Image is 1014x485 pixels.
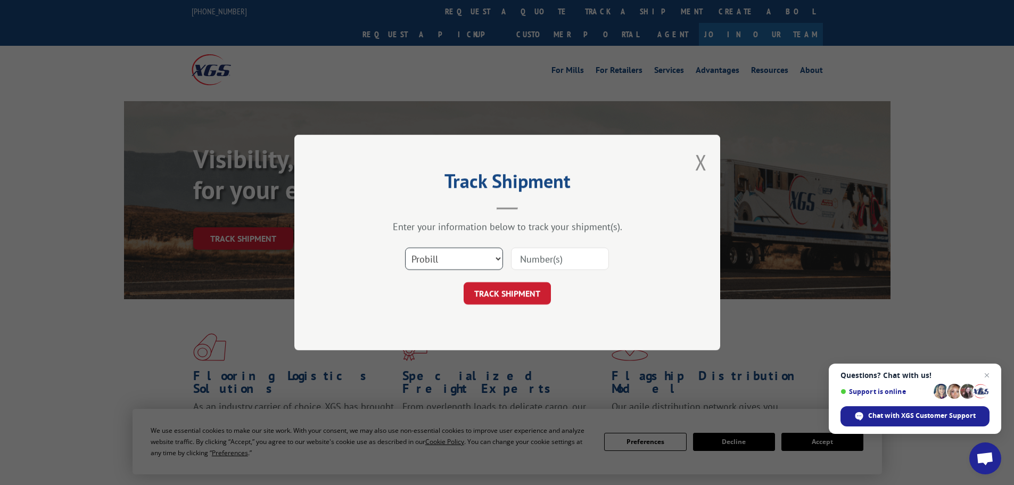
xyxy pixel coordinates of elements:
[348,220,667,233] div: Enter your information below to track your shipment(s).
[840,388,930,396] span: Support is online
[840,406,990,426] div: Chat with XGS Customer Support
[980,369,993,382] span: Close chat
[695,148,707,176] button: Close modal
[868,411,976,421] span: Chat with XGS Customer Support
[464,282,551,305] button: TRACK SHIPMENT
[969,442,1001,474] div: Open chat
[348,174,667,194] h2: Track Shipment
[840,371,990,380] span: Questions? Chat with us!
[511,248,609,270] input: Number(s)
